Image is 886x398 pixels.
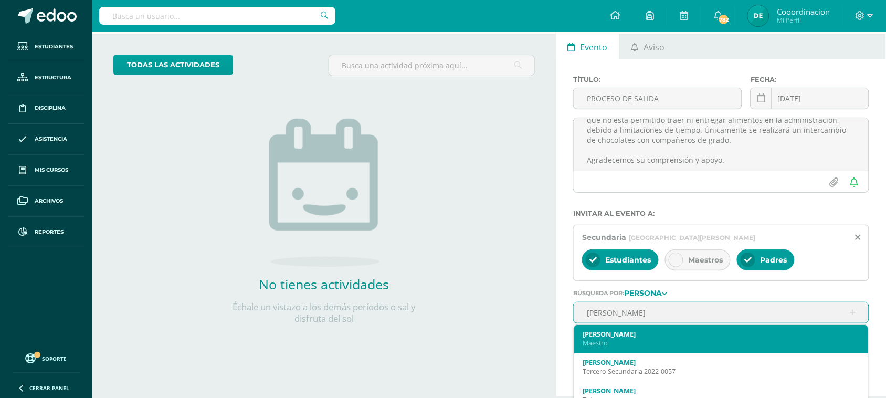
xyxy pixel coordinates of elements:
h2: No tienes actividades [219,275,429,293]
a: Archivos [8,186,84,217]
span: Mis cursos [35,166,68,174]
label: Invitar al evento a: [573,210,869,217]
div: [PERSON_NAME] [583,358,860,367]
a: Aviso [620,34,676,59]
input: Busca un usuario... [99,7,335,25]
label: Fecha: [751,76,869,83]
span: Mi Perfil [777,16,830,25]
span: Cooordinacion [777,6,830,17]
p: Échale un vistazo a los demás períodos o sal y disfruta del sol [219,301,429,324]
input: Busca una actividad próxima aquí... [329,55,535,76]
a: Persona [624,289,667,297]
div: Maestro [583,339,860,348]
span: 782 [718,14,730,25]
img: no_activities.png [269,119,379,267]
span: Archivos [35,197,63,205]
strong: Persona [624,288,662,298]
a: Mis cursos [8,155,84,186]
span: Soporte [43,355,67,362]
a: todas las Actividades [113,55,233,75]
span: Reportes [35,228,64,236]
a: Evento [556,34,619,59]
span: Estructura [35,74,71,82]
span: Padres [760,255,787,265]
div: [PERSON_NAME] [583,329,860,339]
span: Estudiantes [605,255,651,265]
span: Maestros [688,255,723,265]
span: Evento [581,35,608,60]
input: Ej. Primero primaria [574,302,869,323]
span: Búsqueda por: [573,289,624,297]
a: Reportes [8,217,84,248]
span: [GEOGRAPHIC_DATA][PERSON_NAME] [629,234,755,242]
label: Título: [573,76,742,83]
span: Estudiantes [35,43,73,51]
img: 5b2783ad3a22ae473dcaf132f569719c.png [748,5,769,26]
input: Título [574,88,742,109]
div: [PERSON_NAME] [583,386,860,395]
a: Estudiantes [8,32,84,62]
span: Asistencia [35,135,67,143]
span: Secundaria [582,233,626,242]
a: Disciplina [8,93,84,124]
input: Fecha de entrega [751,88,869,109]
span: Disciplina [35,104,66,112]
a: Estructura [8,62,84,93]
div: Tercero Secundaria 2022-0057 [583,367,860,376]
a: Soporte [13,351,80,365]
span: Aviso [644,35,664,60]
a: Asistencia [8,124,84,155]
span: Cerrar panel [29,384,69,392]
